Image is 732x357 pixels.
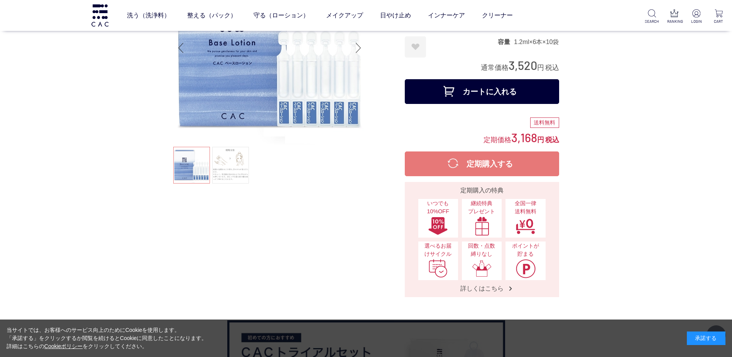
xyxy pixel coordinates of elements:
span: ポイントが貯まる [509,242,541,258]
span: 円 [537,136,544,144]
div: 当サイトでは、お客様へのサービス向上のためにCookieを使用します。 「承諾する」をクリックするか閲覧を続けるとCookieに同意したことになります。 詳細はこちらの をクリックしてください。 [7,326,207,350]
a: RANKING [667,9,681,24]
a: クリーナー [482,5,513,26]
button: 定期購入する [405,151,559,176]
a: 守る（ローション） [254,5,309,26]
a: 定期購入の特典 いつでも10%OFFいつでも10%OFF 継続特典プレゼント継続特典プレゼント 全国一律送料無料全国一律送料無料 選べるお届けサイクル選べるお届けサイクル 回数・点数縛りなし回数... [405,182,559,297]
span: 継続特典 プレゼント [466,199,498,216]
span: 税込 [545,64,559,71]
div: 承諾する [687,331,725,345]
a: CART [712,9,726,24]
span: 選べるお届けサイクル [422,242,454,258]
a: 洗う（洗浄料） [127,5,170,26]
div: Previous slide [173,32,189,63]
div: 定期購入の特典 [408,186,556,195]
img: 継続特典プレゼント [472,216,492,236]
p: SEARCH [645,19,659,24]
span: 3,520 [509,58,537,72]
img: 回数・点数縛りなし [472,259,492,278]
a: インナーケア [428,5,465,26]
a: SEARCH [645,9,659,24]
img: ポイントが貯まる [516,259,536,278]
div: 送料無料 [530,117,559,128]
a: Cookieポリシー [44,343,83,349]
a: 日やけ止め [380,5,411,26]
span: 3,168 [511,130,537,144]
img: 全国一律送料無料 [516,216,536,236]
button: カートに入れる [405,79,559,104]
span: 定期価格 [483,135,511,144]
img: 選べるお届けサイクル [428,259,448,278]
span: 通常価格 [481,64,509,71]
span: 回数・点数縛りなし [466,242,498,258]
a: お気に入りに登録する [405,36,426,58]
a: メイクアップ [326,5,363,26]
p: LOGIN [689,19,703,24]
span: 円 [537,64,544,71]
a: 整える（パック） [187,5,237,26]
img: logo [90,4,110,26]
span: いつでも10%OFF [422,199,454,216]
p: CART [712,19,726,24]
span: 詳しくはこちら [453,284,511,292]
span: 税込 [545,136,559,144]
img: いつでも10%OFF [428,216,448,236]
span: 全国一律 送料無料 [509,199,541,216]
a: LOGIN [689,9,703,24]
p: RANKING [667,19,681,24]
div: Next slide [351,32,366,63]
dd: 1.2ml×6本×10袋 [514,38,559,46]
